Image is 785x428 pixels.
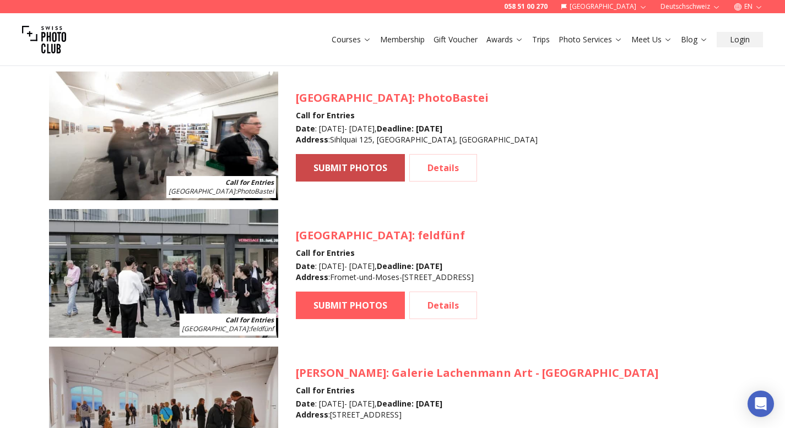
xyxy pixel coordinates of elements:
span: [GEOGRAPHIC_DATA] [296,228,412,243]
button: Gift Voucher [429,32,482,47]
div: : [DATE] - [DATE] , : Sihlquai 125, [GEOGRAPHIC_DATA], [GEOGRAPHIC_DATA] [296,123,538,145]
b: Deadline : [DATE] [377,398,442,409]
img: SPC Photo Awards Zurich: December 2025 [49,72,278,200]
h3: : Galerie Lachenmann Art - [GEOGRAPHIC_DATA] [296,365,658,381]
button: Login [717,32,763,47]
button: Photo Services [554,32,627,47]
b: Deadline : [DATE] [377,123,442,134]
span: [GEOGRAPHIC_DATA] [296,90,412,105]
span: : PhotoBastei [169,186,274,196]
h4: Call for Entries [296,385,658,396]
div: : [DATE] - [DATE] , : Fromet-und-Moses-[STREET_ADDRESS] [296,261,477,283]
b: Call for Entries [225,178,274,187]
button: Membership [376,32,429,47]
a: Meet Us [631,34,672,45]
b: Deadline : [DATE] [377,261,442,271]
a: Courses [332,34,371,45]
a: Blog [681,34,708,45]
div: : [DATE] - [DATE] , : [STREET_ADDRESS] [296,398,658,420]
b: Address [296,134,328,145]
button: Courses [327,32,376,47]
a: Trips [532,34,550,45]
a: 058 51 00 270 [504,2,548,11]
h3: : feldfünf [296,228,477,243]
div: Open Intercom Messenger [748,391,774,417]
a: Membership [380,34,425,45]
b: Date [296,398,315,409]
a: Photo Services [559,34,622,45]
b: Date [296,261,315,271]
span: : feldfünf [182,324,274,333]
a: SUBMIT PHOTOS [296,292,405,319]
h4: Call for Entries [296,248,477,259]
a: Awards [486,34,523,45]
a: Details [409,154,477,182]
b: Call for Entries [225,315,274,325]
h3: : PhotoBastei [296,90,538,106]
span: [PERSON_NAME] [296,365,386,380]
img: Swiss photo club [22,18,66,62]
a: SUBMIT PHOTOS [296,154,405,182]
h4: Call for Entries [296,110,538,121]
button: Meet Us [627,32,676,47]
button: Trips [528,32,554,47]
button: Awards [482,32,528,47]
b: Address [296,272,328,282]
a: Details [409,292,477,319]
span: [GEOGRAPHIC_DATA] [182,324,248,333]
b: Address [296,409,328,420]
img: SPC Photo Awards BERLIN December 2025 [49,209,278,338]
b: Date [296,123,315,134]
span: [GEOGRAPHIC_DATA] [169,186,235,196]
button: Blog [676,32,712,47]
a: Gift Voucher [434,34,478,45]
